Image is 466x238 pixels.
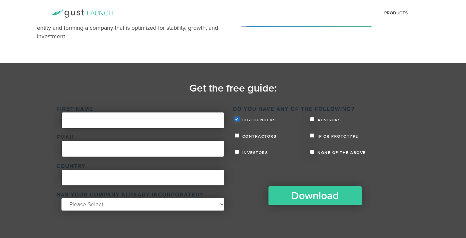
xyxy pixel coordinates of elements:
input: IP or Prototype [310,133,314,138]
span: Co-founders [241,118,276,122]
time: Get the free guide: [189,82,277,94]
span: Advisors [316,118,341,122]
input: Contractors [235,133,239,138]
span: Investors [241,151,268,155]
span: Has your company already incorporated? [57,193,204,197]
span: Contractors [241,134,277,138]
span: IP or Prototype [316,134,358,138]
span: First Name [57,107,94,111]
input: Advisors [310,117,314,121]
input: Download [268,186,362,205]
span: Email [57,136,75,140]
span: None of the above [316,151,366,155]
input: Investors [235,150,239,154]
input: None of the above [310,150,314,154]
span: Country [57,164,86,168]
span: Do you have any of the following? [233,107,355,111]
input: Co-founders [235,117,239,121]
